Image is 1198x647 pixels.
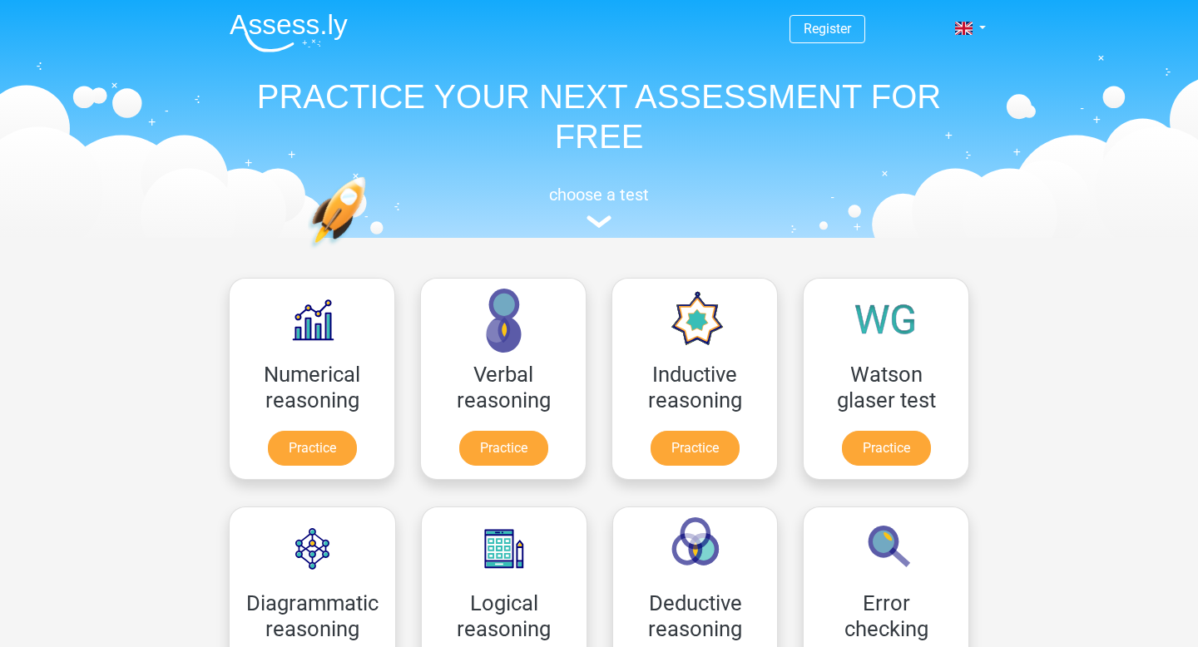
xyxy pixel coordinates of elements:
h1: PRACTICE YOUR NEXT ASSESSMENT FOR FREE [216,77,982,156]
img: practice [308,176,430,327]
img: assessment [587,215,611,228]
a: Practice [459,431,548,466]
a: Practice [651,431,740,466]
h5: choose a test [216,185,982,205]
a: Practice [842,431,931,466]
a: Register [804,21,851,37]
a: choose a test [216,185,982,229]
a: Practice [268,431,357,466]
img: Assessly [230,13,348,52]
